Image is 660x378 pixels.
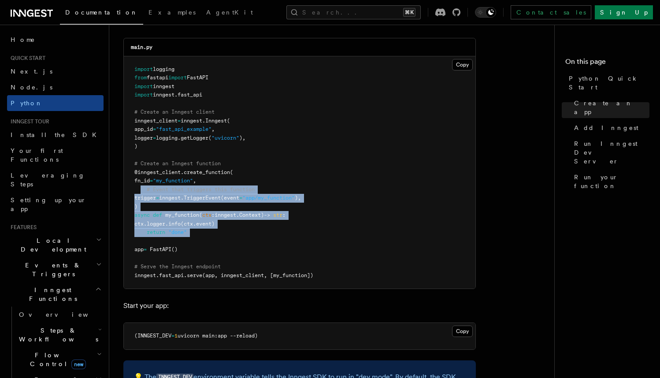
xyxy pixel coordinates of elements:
[134,221,144,227] span: ctx
[7,143,104,167] a: Your first Functions
[178,92,202,98] span: fast_api
[199,212,202,218] span: (
[134,74,147,81] span: from
[215,212,236,218] span: inngest
[159,195,184,201] span: inngest.
[168,221,181,227] span: info
[171,246,178,252] span: ()
[147,229,165,235] span: return
[574,173,649,190] span: Run your function
[153,66,174,72] span: logging
[571,95,649,120] a: Create an app
[7,167,104,192] a: Leveraging Steps
[134,212,150,218] span: async
[227,118,230,124] span: (
[174,333,178,339] span: 1
[211,212,215,218] span: :
[153,92,174,98] span: inngest
[134,272,156,278] span: inngest
[134,92,153,98] span: import
[7,63,104,79] a: Next.js
[134,160,221,167] span: # Create an Inngest function
[206,9,253,16] span: AgentKit
[208,135,211,141] span: (
[187,272,202,278] span: serve
[202,212,211,218] span: ctx
[7,236,96,254] span: Local Development
[571,169,649,194] a: Run your function
[452,59,473,70] button: Copy
[181,169,184,175] span: .
[242,195,295,201] span: "app/my_function"
[7,282,104,307] button: Inngest Functions
[184,195,221,201] span: TriggerEvent
[7,224,37,231] span: Features
[565,56,649,70] h4: On this page
[15,326,98,344] span: Steps & Workflows
[19,311,110,318] span: Overview
[71,359,86,369] span: new
[168,74,187,81] span: import
[452,326,473,337] button: Copy
[153,178,193,184] span: "my_function"
[7,257,104,282] button: Events & Triggers
[147,186,255,193] span: # Event that triggers this function
[475,7,496,18] button: Toggle dark mode
[143,3,201,24] a: Examples
[282,212,286,218] span: :
[134,118,178,124] span: inngest_client
[193,178,196,184] span: ,
[134,83,153,89] span: import
[7,285,95,303] span: Inngest Functions
[134,333,171,339] span: (INNGEST_DEV
[134,109,215,115] span: # Create an Inngest client
[165,221,168,227] span: .
[134,246,144,252] span: app
[153,212,162,218] span: def
[565,70,649,95] a: Python Quick Start
[230,169,233,175] span: (
[174,92,178,98] span: .
[239,135,245,141] span: ),
[178,118,181,124] span: =
[144,221,147,227] span: .
[178,333,258,339] span: uvicorn main:app --reload)
[11,172,85,188] span: Leveraging Steps
[184,272,187,278] span: .
[11,84,52,91] span: Node.js
[273,212,282,218] span: str
[134,204,137,210] span: )
[168,229,187,235] span: "done"
[295,195,301,201] span: ),
[144,246,147,252] span: =
[171,333,174,339] span: =
[150,178,153,184] span: =
[65,9,138,16] span: Documentation
[201,3,258,24] a: AgentKit
[15,347,104,372] button: Flow Controlnew
[7,261,96,278] span: Events & Triggers
[134,178,150,184] span: fn_id
[150,246,171,252] span: FastAPI
[156,126,211,132] span: "fast_api_example"
[205,118,227,124] span: Inngest
[11,196,86,212] span: Setting up your app
[153,135,156,141] span: =
[574,123,638,132] span: Add Inngest
[153,126,156,132] span: =
[595,5,653,19] a: Sign Up
[159,272,184,278] span: fast_api
[7,32,104,48] a: Home
[7,55,45,62] span: Quick start
[181,135,208,141] span: getLogger
[153,83,174,89] span: inngest
[165,212,199,218] span: my_function
[211,126,215,132] span: ,
[15,322,104,347] button: Steps & Workflows
[264,212,270,218] span: ->
[239,212,264,218] span: Context)
[187,74,208,81] span: FastAPI
[571,136,649,169] a: Run Inngest Dev Server
[11,100,43,107] span: Python
[11,35,35,44] span: Home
